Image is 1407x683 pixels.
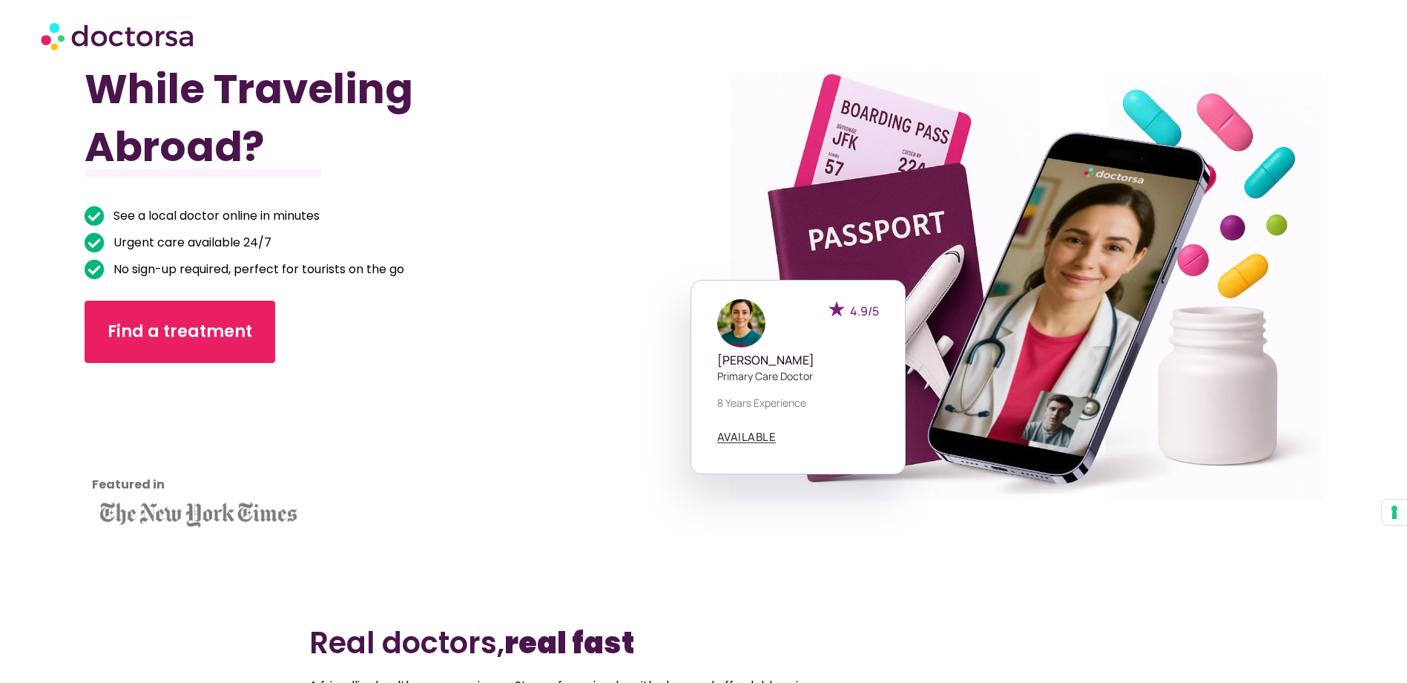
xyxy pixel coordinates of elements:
[85,2,610,176] h1: Got Sick While Traveling Abroad?
[717,368,879,384] p: Primary care doctor
[1382,500,1407,525] button: Your consent preferences for tracking technologies
[110,259,404,280] span: No sign-up required, perfect for tourists on the go
[110,206,320,226] span: See a local doctor online in minutes
[309,625,1098,661] h2: Real doctors,
[504,622,634,664] b: real fast
[92,476,165,493] strong: Featured in
[717,395,879,411] p: 8 years experience
[85,301,275,363] a: Find a treatment
[108,320,252,344] span: Find a treatment
[110,232,271,253] span: Urgent care available 24/7
[850,303,879,319] span: 4.9/5
[717,353,879,367] h5: [PERSON_NAME]
[717,431,777,442] span: AVAILABLE
[717,431,777,443] a: AVAILABLE
[92,385,225,497] iframe: Customer reviews powered by Trustpilot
